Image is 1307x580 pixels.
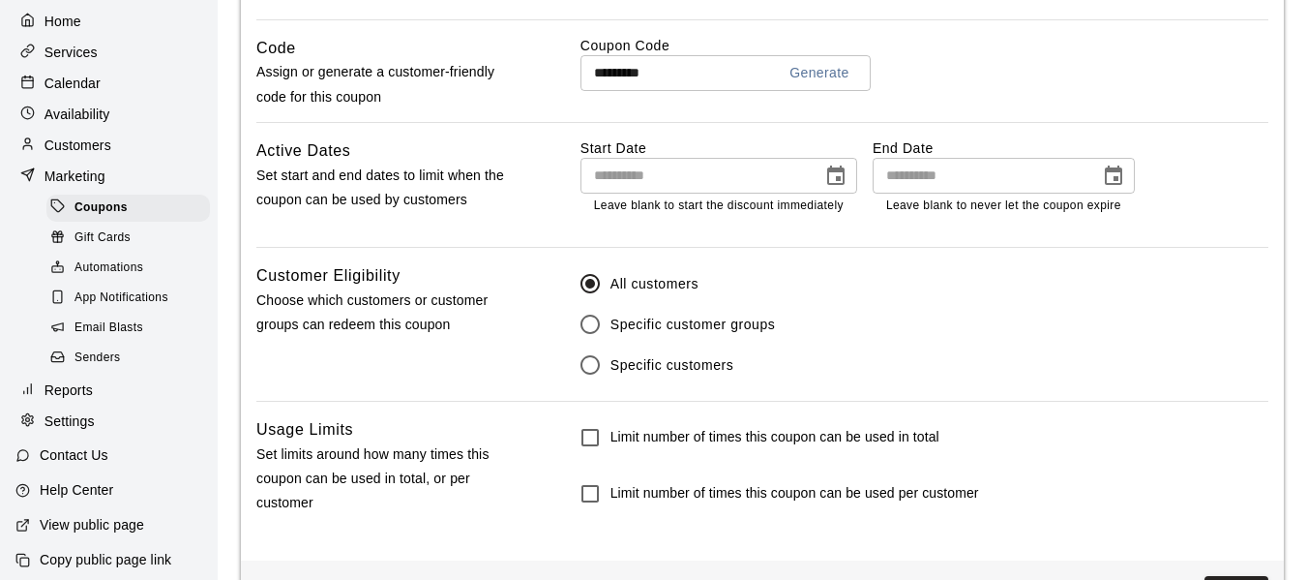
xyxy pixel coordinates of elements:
p: Leave blank to start the discount immediately [594,197,844,216]
button: Choose date [817,157,855,196]
label: Coupon Code [580,36,1268,55]
a: Email Blasts [46,314,218,344]
a: Settings [15,407,202,436]
a: Coupons [46,193,218,223]
label: End Date [873,138,1135,158]
p: Choose which customers or customer groups can redeem this coupon [256,289,520,337]
span: Gift Cards [74,229,131,248]
span: Senders [74,349,121,368]
a: Customers [15,131,202,160]
span: Automations [74,259,143,278]
h6: Customer Eligibility [256,263,401,289]
p: Reports [45,381,93,400]
h6: Limit number of times this coupon can be used per customer [610,483,979,504]
p: Assign or generate a customer-friendly code for this coupon [256,60,520,108]
p: View public page [40,515,144,534]
p: Calendar [45,74,101,93]
div: App Notifications [46,285,210,312]
button: Choose date [1094,157,1133,196]
span: Email Blasts [74,319,143,338]
a: Senders [46,344,218,374]
p: Home [45,12,81,31]
p: Customers [45,136,111,155]
span: Specific customers [610,355,734,376]
p: Services [45,43,98,62]
div: Gift Cards [46,225,210,252]
a: Home [15,7,202,36]
div: Automations [46,255,210,282]
p: Set start and end dates to limit when the coupon can be used by customers [256,164,520,212]
h6: Usage Limits [256,417,353,443]
p: Contact Us [40,445,108,465]
a: Calendar [15,69,202,98]
span: Specific customer groups [610,315,776,335]
div: Coupons [46,195,210,222]
p: Settings [45,412,95,431]
label: Start Date [580,138,857,158]
a: Services [15,38,202,67]
p: Set limits around how many times this coupon can be used in total, or per customer [256,443,520,516]
div: Email Blasts [46,315,210,342]
a: Availability [15,100,202,129]
h6: Code [256,36,296,61]
span: App Notifications [74,289,168,308]
span: All customers [610,274,698,294]
div: Senders [46,345,210,372]
a: App Notifications [46,284,218,314]
span: Coupons [74,198,128,218]
p: Leave blank to never let the coupon expire [886,197,1121,216]
a: Marketing [15,162,202,191]
a: Reports [15,376,202,405]
a: Automations [46,254,218,284]
p: Help Center [40,480,113,500]
a: Gift Cards [46,223,218,253]
p: Availability [45,105,110,124]
p: Copy public page link [40,550,171,569]
button: Generate [782,55,857,91]
h6: Active Dates [256,138,351,164]
p: Marketing [45,167,105,186]
h6: Limit number of times this coupon can be used in total [610,427,939,448]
